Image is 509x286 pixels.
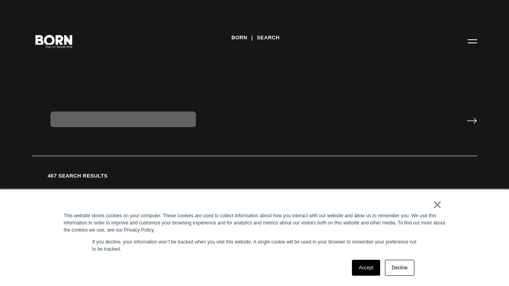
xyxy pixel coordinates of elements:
a: Decline [385,260,414,276]
div: This website stores cookies on your computer. These cookies are used to collect information about... [64,212,445,234]
input: Submit [467,118,477,124]
a: × [433,201,442,208]
a: BORN [231,32,247,44]
div: 467 search results [32,172,477,180]
a: Search [257,32,280,44]
button: Open [463,33,482,49]
a: Accept [352,260,380,276]
p: If you decline, your information won’t be tracked when you visit this website. A single cookie wi... [92,238,417,253]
